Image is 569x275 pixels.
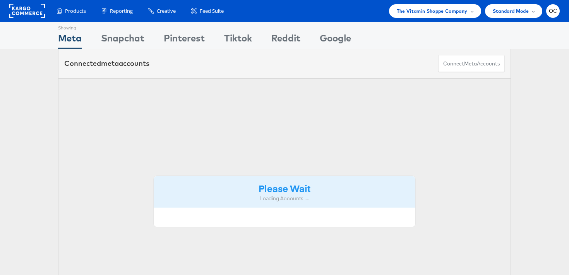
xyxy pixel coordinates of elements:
[224,31,252,49] div: Tiktok
[320,31,351,49] div: Google
[64,58,149,69] div: Connected accounts
[200,7,224,15] span: Feed Suite
[397,7,468,15] span: The Vitamin Shoppe Company
[549,9,557,14] span: OC
[101,59,119,68] span: meta
[438,55,505,72] button: ConnectmetaAccounts
[493,7,529,15] span: Standard Mode
[464,60,477,67] span: meta
[101,31,144,49] div: Snapchat
[58,31,82,49] div: Meta
[110,7,133,15] span: Reporting
[58,22,82,31] div: Showing
[65,7,86,15] span: Products
[271,31,300,49] div: Reddit
[157,7,176,15] span: Creative
[159,195,410,202] div: Loading Accounts ....
[259,182,310,194] strong: Please Wait
[164,31,205,49] div: Pinterest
